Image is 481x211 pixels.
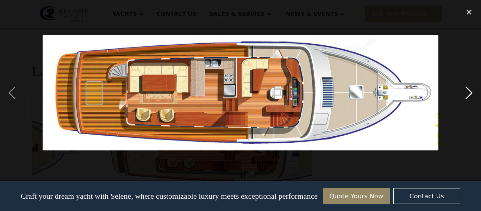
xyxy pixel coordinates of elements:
div: close lightbox [457,4,481,20]
a: Contact Us [393,188,460,204]
p: Craft your dream yacht with Selene, where customizable luxury meets exceptional performance [21,192,318,201]
a: Quote Yours Now [323,188,390,204]
img: 6717e51a568b34f160a4eb62_draw3-6.jpg [43,35,438,151]
div: next image [457,4,481,181]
